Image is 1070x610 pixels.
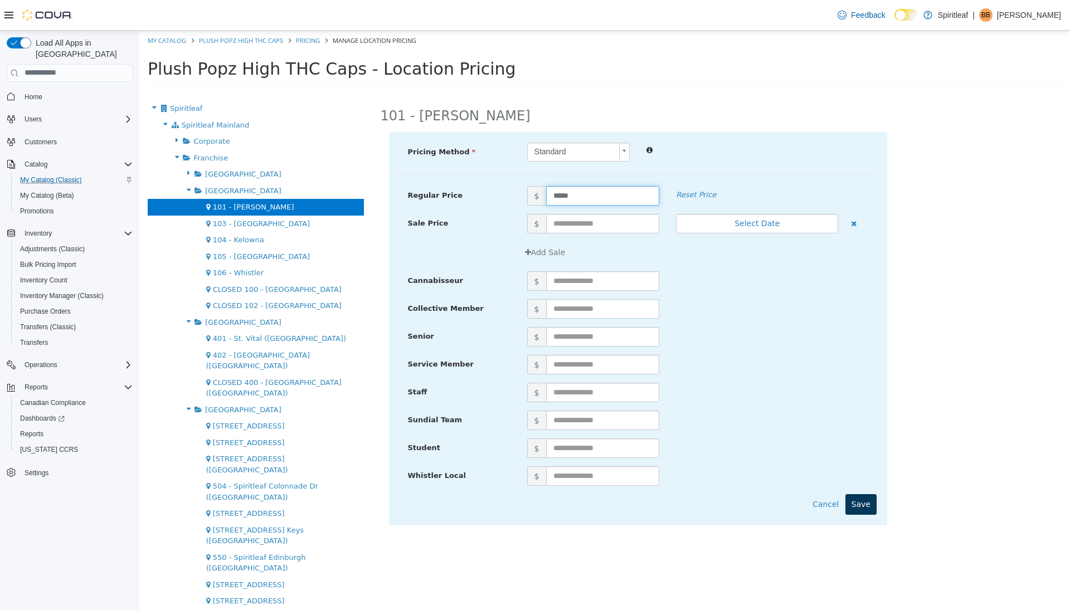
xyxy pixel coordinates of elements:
span: Whistler Local [269,441,327,449]
span: Promotions [20,207,54,216]
button: Operations [20,358,62,372]
span: Customers [25,138,57,147]
a: Standard [388,112,490,131]
span: Dashboards [20,414,65,423]
span: Reports [20,380,133,394]
a: Purchase Orders [16,305,75,318]
a: Pricing [157,6,181,14]
span: Home [20,90,133,104]
span: Student [269,413,301,421]
p: | [972,8,975,22]
span: Sundial Team [269,385,323,393]
span: $ [388,296,407,316]
a: My Catalog (Classic) [16,173,86,187]
button: Promotions [11,203,137,219]
button: Reports [20,380,52,394]
a: [US_STATE] CCRS [16,443,82,456]
span: $ [388,183,407,203]
button: Customers [2,134,137,150]
span: Corporate [54,106,90,115]
span: Washington CCRS [16,443,133,456]
span: My Catalog (Beta) [20,191,74,200]
span: Settings [20,465,133,479]
button: Cancel [667,463,706,484]
button: Inventory [2,226,137,241]
span: 106 - Whistler [74,238,124,246]
a: Customers [20,135,61,149]
span: Users [25,115,42,124]
button: Bulk Pricing Import [11,257,137,272]
button: Add Sale [380,212,432,232]
button: Inventory Count [11,272,137,288]
h2: 101 - [PERSON_NAME] [241,77,391,94]
input: Dark Mode [894,9,918,21]
a: Feedback [833,4,889,26]
span: $ [388,241,407,260]
span: 402 - [GEOGRAPHIC_DATA] ([GEOGRAPHIC_DATA]) [67,320,171,340]
span: Adjustments (Classic) [20,245,85,253]
span: Transfers [16,336,133,349]
span: Purchase Orders [20,307,71,316]
img: Cova [22,9,72,21]
button: Save [706,463,737,484]
p: [PERSON_NAME] [997,8,1061,22]
span: 105 - [GEOGRAPHIC_DATA] [74,222,171,230]
p: Spiritleaf [938,8,968,22]
a: Inventory Manager (Classic) [16,289,108,302]
button: Transfers (Classic) [11,319,137,335]
button: Reports [2,379,137,395]
span: Canadian Compliance [20,398,86,407]
span: Pricing Method [269,117,337,125]
span: [STREET_ADDRESS] [74,479,145,487]
span: Inventory Count [20,276,67,285]
span: Bulk Pricing Import [16,258,133,271]
span: CLOSED 100 - [GEOGRAPHIC_DATA] [74,255,202,263]
button: Adjustments (Classic) [11,241,137,257]
span: Inventory Manager (Classic) [16,289,133,302]
span: Catalog [20,158,133,171]
span: Customers [20,135,133,149]
span: Transfers (Classic) [16,320,133,334]
a: Plush Popz High THC Caps [60,6,144,14]
a: Inventory Count [16,274,72,287]
span: Transfers (Classic) [20,323,76,331]
span: CLOSED 102 - [GEOGRAPHIC_DATA] [74,271,202,279]
span: Franchise [54,123,89,131]
a: My Catalog (Beta) [16,189,79,202]
span: Bulk Pricing Import [20,260,76,269]
span: Sale Price [269,188,309,197]
span: My Catalog (Beta) [16,189,133,202]
a: Dashboards [11,411,137,426]
button: Purchase Orders [11,304,137,319]
span: Canadian Compliance [16,396,133,409]
span: [STREET_ADDRESS] [74,550,145,558]
span: $ [388,324,407,344]
span: [STREET_ADDRESS] Keys ([GEOGRAPHIC_DATA]) [67,495,164,515]
span: Home [25,92,42,101]
span: Operations [20,358,133,372]
span: Cannabisseur [269,246,324,254]
span: Spiritleaf Mainland [42,90,110,99]
span: Promotions [16,204,133,218]
span: $ [388,269,407,288]
a: Dashboards [16,412,69,425]
span: [GEOGRAPHIC_DATA] [66,139,142,148]
a: Transfers (Classic) [16,320,80,334]
span: Manage Location Pricing [193,6,277,14]
span: 101 - [PERSON_NAME] [74,172,155,180]
button: Inventory Manager (Classic) [11,288,137,304]
span: Settings [25,469,48,477]
span: [STREET_ADDRESS] [74,566,145,574]
span: [US_STATE] CCRS [20,445,78,454]
span: 104 - Kelowna [74,205,125,213]
button: Catalog [2,157,137,172]
a: Home [20,90,47,104]
a: Settings [20,466,53,480]
a: Reports [16,427,48,441]
span: [STREET_ADDRESS] [74,408,145,416]
span: $ [388,408,407,427]
span: $ [388,352,407,372]
span: Feedback [851,9,885,21]
span: Reports [20,430,43,438]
